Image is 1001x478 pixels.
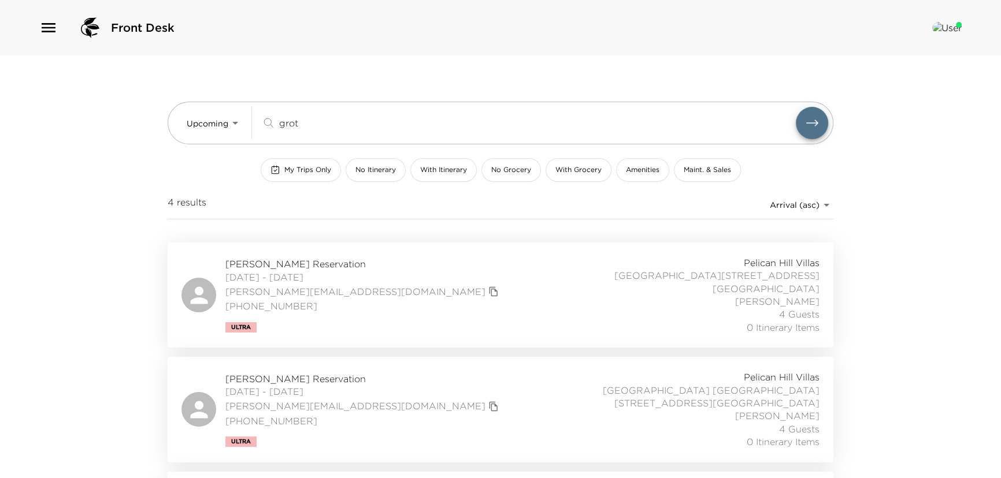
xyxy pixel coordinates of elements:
[779,308,820,320] span: 4 Guests
[231,438,251,445] span: Ultra
[261,158,341,182] button: My Trips Only
[485,283,502,300] button: copy primary member email
[279,116,796,129] input: Search by traveler, residence, or concierge
[168,357,833,462] a: [PERSON_NAME] Reservation[DATE] - [DATE][PERSON_NAME][EMAIL_ADDRESS][DOMAIN_NAME]copy primary mem...
[626,165,659,175] span: Amenities
[284,165,331,175] span: My Trips Only
[555,165,602,175] span: With Grocery
[684,165,731,175] span: Maint. & Sales
[481,158,541,182] button: No Grocery
[747,321,820,334] span: 0 Itinerary Items
[168,196,206,214] span: 4 results
[485,398,502,414] button: copy primary member email
[225,257,502,270] span: [PERSON_NAME] Reservation
[225,285,485,298] a: [PERSON_NAME][EMAIL_ADDRESS][DOMAIN_NAME]
[735,295,820,308] span: [PERSON_NAME]
[76,14,104,42] img: logo
[187,118,228,129] span: Upcoming
[744,371,820,383] span: Pelican Hill Villas
[546,158,611,182] button: With Grocery
[744,256,820,269] span: Pelican Hill Villas
[225,414,502,427] span: [PHONE_NUMBER]
[674,158,741,182] button: Maint. & Sales
[225,271,502,283] span: [DATE] - [DATE]
[932,22,962,33] img: User
[770,200,820,210] span: Arrival (asc)
[225,300,502,312] span: [PHONE_NUMBER]
[564,269,820,295] span: [GEOGRAPHIC_DATA][STREET_ADDRESS][GEOGRAPHIC_DATA]
[225,385,502,398] span: [DATE] - [DATE]
[735,409,820,422] span: [PERSON_NAME]
[564,384,820,410] span: [GEOGRAPHIC_DATA] [GEOGRAPHIC_DATA][STREET_ADDRESS][GEOGRAPHIC_DATA]
[616,158,669,182] button: Amenities
[225,372,502,385] span: [PERSON_NAME] Reservation
[779,423,820,435] span: 4 Guests
[491,165,531,175] span: No Grocery
[420,165,467,175] span: With Itinerary
[355,165,396,175] span: No Itinerary
[410,158,477,182] button: With Itinerary
[168,242,833,348] a: [PERSON_NAME] Reservation[DATE] - [DATE][PERSON_NAME][EMAIL_ADDRESS][DOMAIN_NAME]copy primary mem...
[111,20,175,36] span: Front Desk
[346,158,406,182] button: No Itinerary
[747,435,820,448] span: 0 Itinerary Items
[225,399,485,412] a: [PERSON_NAME][EMAIL_ADDRESS][DOMAIN_NAME]
[231,324,251,331] span: Ultra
